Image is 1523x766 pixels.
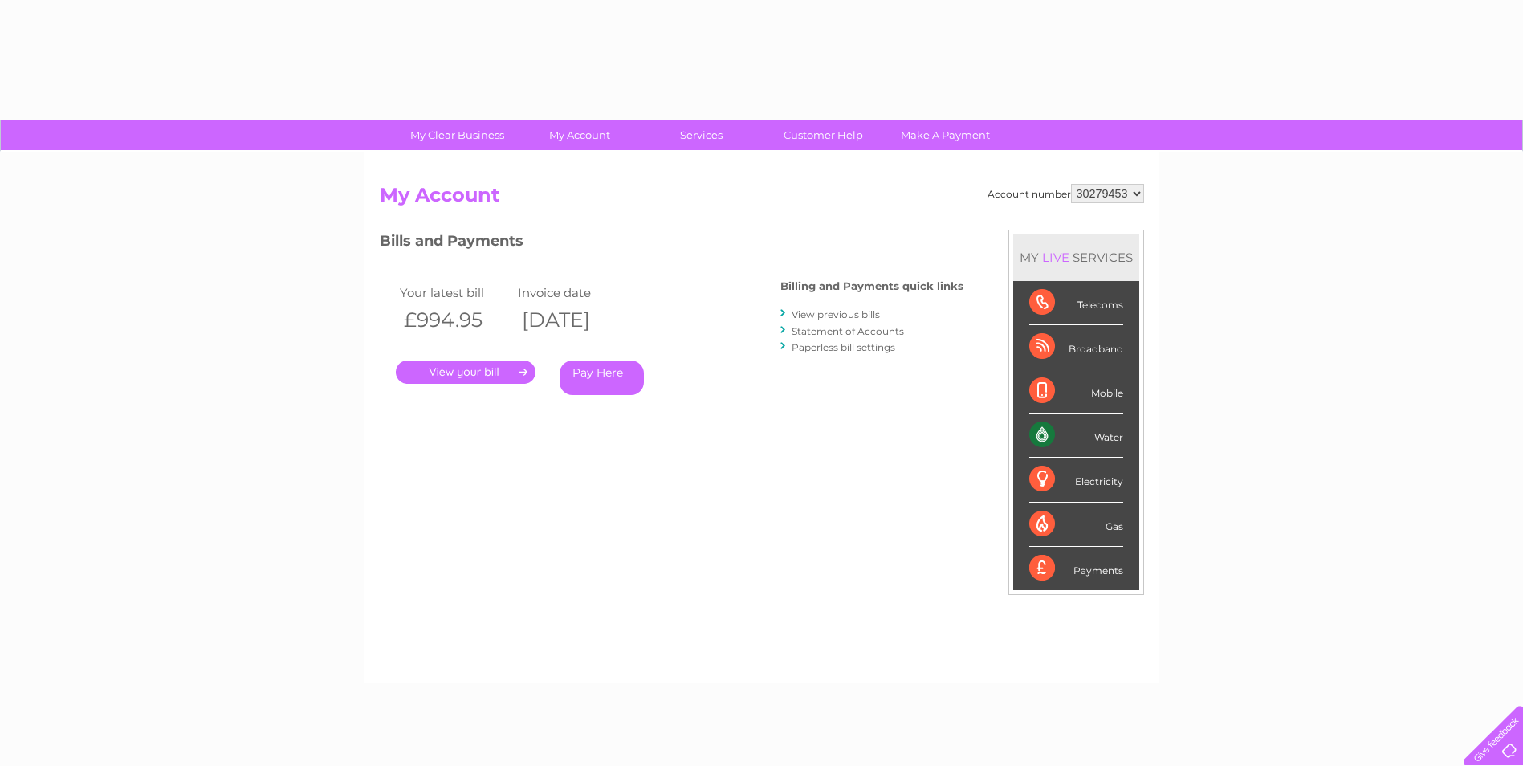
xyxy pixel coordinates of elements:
[1029,503,1123,547] div: Gas
[391,120,523,150] a: My Clear Business
[380,230,963,258] h3: Bills and Payments
[879,120,1012,150] a: Make A Payment
[514,282,633,304] td: Invoice date
[1013,234,1139,280] div: MY SERVICES
[792,308,880,320] a: View previous bills
[988,184,1144,203] div: Account number
[396,282,515,304] td: Your latest bill
[1029,325,1123,369] div: Broadband
[396,361,535,384] a: .
[513,120,645,150] a: My Account
[1029,414,1123,458] div: Water
[780,280,963,292] h4: Billing and Payments quick links
[1029,281,1123,325] div: Telecoms
[560,361,644,395] a: Pay Here
[380,184,1144,214] h2: My Account
[1039,250,1073,265] div: LIVE
[396,304,515,336] th: £994.95
[757,120,890,150] a: Customer Help
[1029,369,1123,414] div: Mobile
[635,120,768,150] a: Services
[514,304,633,336] th: [DATE]
[1029,458,1123,502] div: Electricity
[1029,547,1123,590] div: Payments
[792,341,895,353] a: Paperless bill settings
[792,325,904,337] a: Statement of Accounts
